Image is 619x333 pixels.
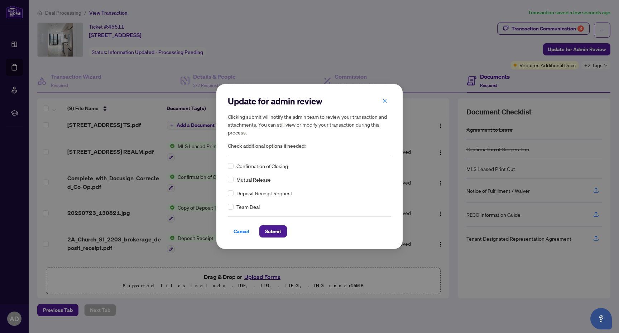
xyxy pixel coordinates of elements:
h5: Clicking submit will notify the admin team to review your transaction and attachments. You can st... [228,113,391,136]
h2: Update for admin review [228,96,391,107]
span: close [382,98,387,103]
span: Team Deal [236,203,260,211]
span: Submit [265,226,281,237]
button: Open asap [590,308,612,329]
span: Check additional options if needed: [228,142,391,150]
span: Confirmation of Closing [236,162,288,170]
button: Cancel [228,225,255,237]
span: Cancel [234,226,249,237]
button: Submit [259,225,287,237]
span: Deposit Receipt Request [236,189,292,197]
span: Mutual Release [236,176,271,183]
